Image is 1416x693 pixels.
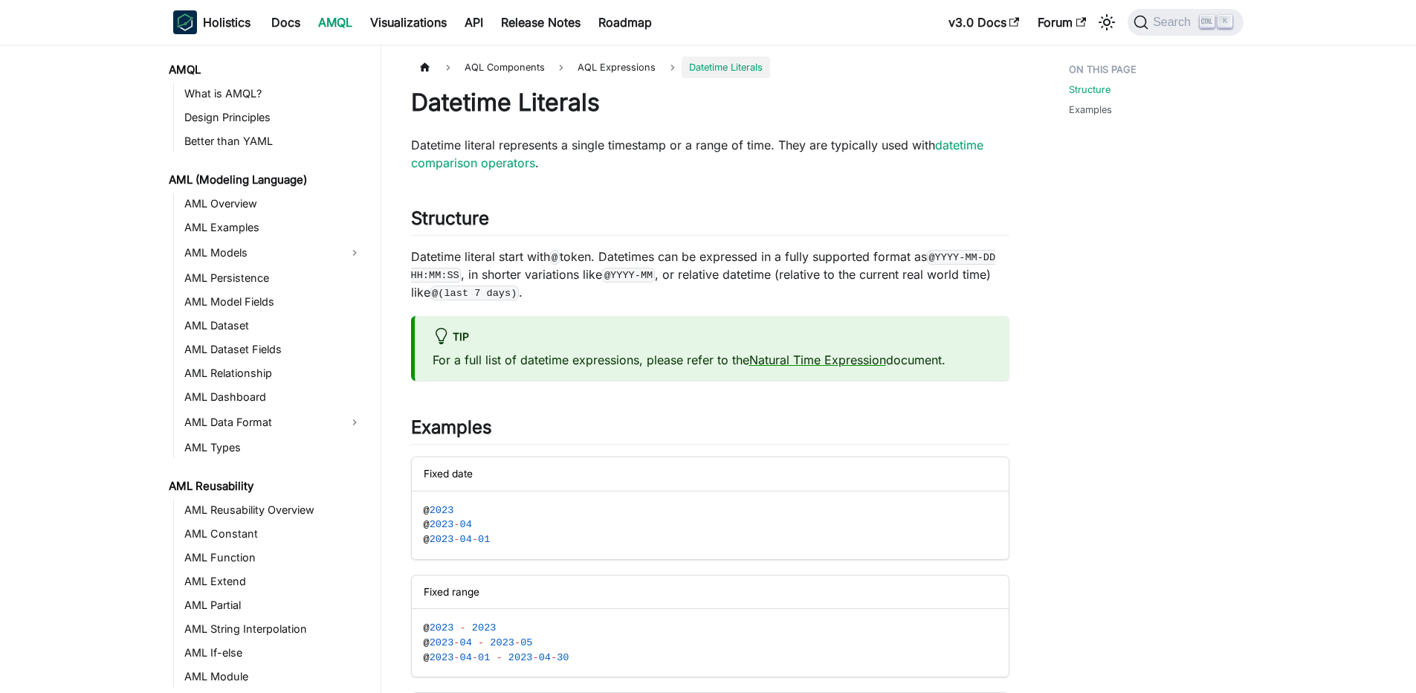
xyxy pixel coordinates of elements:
button: Search (Ctrl+K) [1128,9,1243,36]
span: - [453,519,459,530]
div: tip [433,328,992,347]
a: AMQL [309,10,361,34]
a: HolisticsHolistics [173,10,250,34]
span: AQL Components [457,57,552,78]
span: 30 [557,652,569,663]
kbd: K [1218,15,1232,28]
button: Expand sidebar category 'AML Models' [341,241,368,265]
span: 2023 [490,637,514,648]
span: 01 [478,652,490,663]
a: AML Dataset [180,315,368,336]
span: 04 [459,652,471,663]
a: AML Partial [180,595,368,616]
span: 2023 [430,652,454,663]
code: @ [550,250,560,265]
p: Datetime literal start with token. Datetimes can be expressed in a fully supported format as , in... [411,248,1009,301]
h2: Examples [411,416,1009,445]
p: Datetime literal represents a single timestamp or a range of time. They are typically used with . [411,136,1009,172]
span: 2023 [472,622,497,634]
h2: Structure [411,207,1009,236]
a: AML Data Format [180,410,341,434]
span: 2023 [430,505,454,516]
a: AML Dataset Fields [180,339,368,360]
a: Release Notes [492,10,589,34]
span: @ [424,534,430,545]
a: AML Function [180,547,368,568]
a: AML Reusability Overview [180,500,368,520]
a: AML Persistence [180,268,368,289]
span: 2023 [430,519,454,530]
a: AML Models [180,241,341,265]
span: 04 [459,534,471,545]
b: Holistics [203,13,250,31]
span: - [551,652,557,663]
a: AML Types [180,437,368,458]
span: - [532,652,538,663]
span: - [496,652,502,663]
span: @ [424,622,430,634]
span: Search [1148,16,1200,29]
span: @ [424,519,430,530]
span: Datetime Literals [682,57,770,78]
a: What is AMQL? [180,83,368,104]
button: Switch between dark and light mode (currently light mode) [1095,10,1119,34]
a: AML Extend [180,571,368,592]
a: AML Reusability [164,476,368,497]
a: AML (Modeling Language) [164,170,368,190]
a: AML Relationship [180,363,368,384]
a: Forum [1029,10,1095,34]
a: AML Model Fields [180,291,368,312]
a: API [456,10,492,34]
span: - [472,652,478,663]
a: AML Module [180,666,368,687]
span: 2023 [430,622,454,634]
a: Natural Time Expression [749,352,886,367]
a: AML If-else [180,642,368,663]
a: AQL Expressions [570,57,663,78]
span: - [453,534,459,545]
span: 05 [520,637,532,648]
span: - [453,637,459,648]
span: - [459,622,465,634]
span: 04 [459,519,471,530]
span: 01 [478,534,490,545]
a: Home page [411,57,439,78]
span: - [514,637,520,648]
span: 04 [459,637,471,648]
span: - [453,652,459,663]
div: Fixed range [412,576,1009,609]
span: - [478,637,484,648]
a: AML String Interpolation [180,619,368,639]
a: Better than YAML [180,131,368,152]
span: @ [424,505,430,516]
p: For a full list of datetime expressions, please refer to the document. [433,351,992,369]
nav: Breadcrumbs [411,57,1009,78]
span: 04 [539,652,551,663]
a: Roadmap [589,10,661,34]
span: 2023 [430,534,454,545]
a: Structure [1069,83,1111,97]
span: @ [424,637,430,648]
a: AML Overview [180,193,368,214]
span: - [472,534,478,545]
button: Expand sidebar category 'AML Data Format' [341,410,368,434]
span: 2023 [430,637,454,648]
a: Design Principles [180,107,368,128]
code: @(last 7 days) [430,286,519,300]
span: 2023 [508,652,533,663]
a: Docs [262,10,309,34]
h1: Datetime Literals [411,88,1009,117]
a: AML Examples [180,217,368,238]
a: Visualizations [361,10,456,34]
a: Examples [1069,103,1112,117]
img: Holistics [173,10,197,34]
a: AMQL [164,59,368,80]
a: v3.0 Docs [940,10,1029,34]
div: Fixed date [412,457,1009,491]
a: AML Constant [180,523,368,544]
a: AML Dashboard [180,387,368,407]
span: AQL Expressions [578,62,656,73]
code: @YYYY-MM [602,268,654,283]
nav: Docs sidebar [158,45,381,693]
span: @ [424,652,430,663]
